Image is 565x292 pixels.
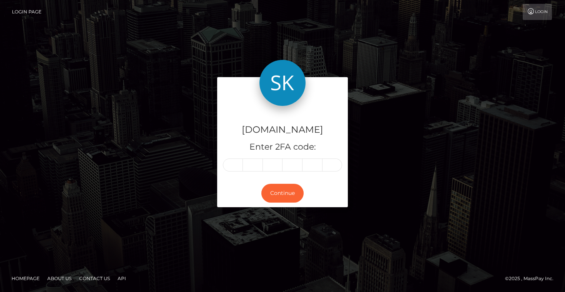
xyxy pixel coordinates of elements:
div: © 2025 , MassPay Inc. [505,274,559,283]
h5: Enter 2FA code: [223,141,342,153]
a: About Us [44,272,75,284]
button: Continue [261,184,304,203]
a: Homepage [8,272,43,284]
h4: [DOMAIN_NAME] [223,123,342,137]
a: Login Page [12,4,42,20]
a: Login [523,4,552,20]
img: Skin.Land [259,60,306,106]
a: Contact Us [76,272,113,284]
a: API [115,272,129,284]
